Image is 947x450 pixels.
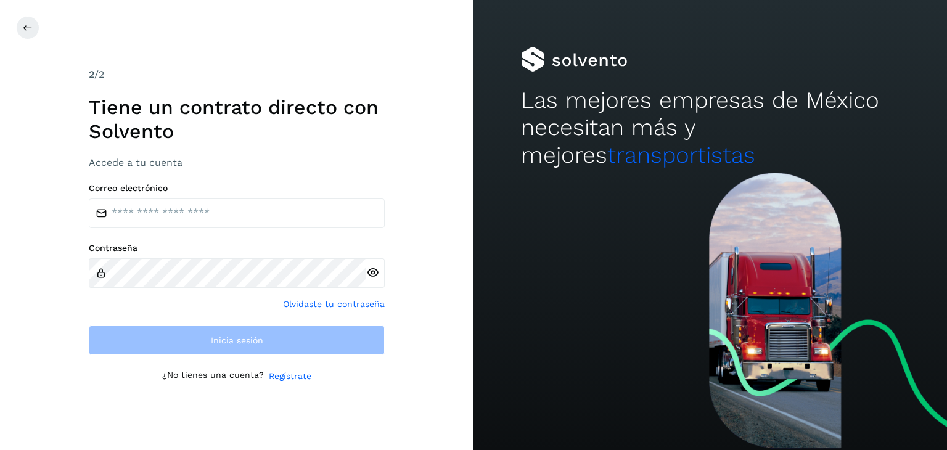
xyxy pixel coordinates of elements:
h1: Tiene un contrato directo con Solvento [89,96,385,143]
span: 2 [89,68,94,80]
div: /2 [89,67,385,82]
h3: Accede a tu cuenta [89,157,385,168]
button: Inicia sesión [89,325,385,355]
a: Regístrate [269,370,311,383]
span: Inicia sesión [211,336,263,345]
label: Correo electrónico [89,183,385,194]
label: Contraseña [89,243,385,253]
p: ¿No tienes una cuenta? [162,370,264,383]
h2: Las mejores empresas de México necesitan más y mejores [521,87,900,169]
a: Olvidaste tu contraseña [283,298,385,311]
span: transportistas [607,142,755,168]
